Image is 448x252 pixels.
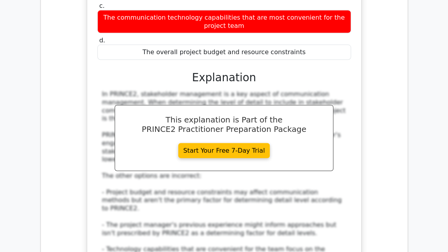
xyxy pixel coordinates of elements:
[178,143,270,158] a: Start Your Free 7-Day Trial
[97,10,351,34] div: The communication technology capabilities that are most convenient for the project team
[99,37,105,44] span: d.
[102,71,346,84] h3: Explanation
[97,45,351,60] div: The overall project budget and resource constraints
[99,2,105,9] span: c.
